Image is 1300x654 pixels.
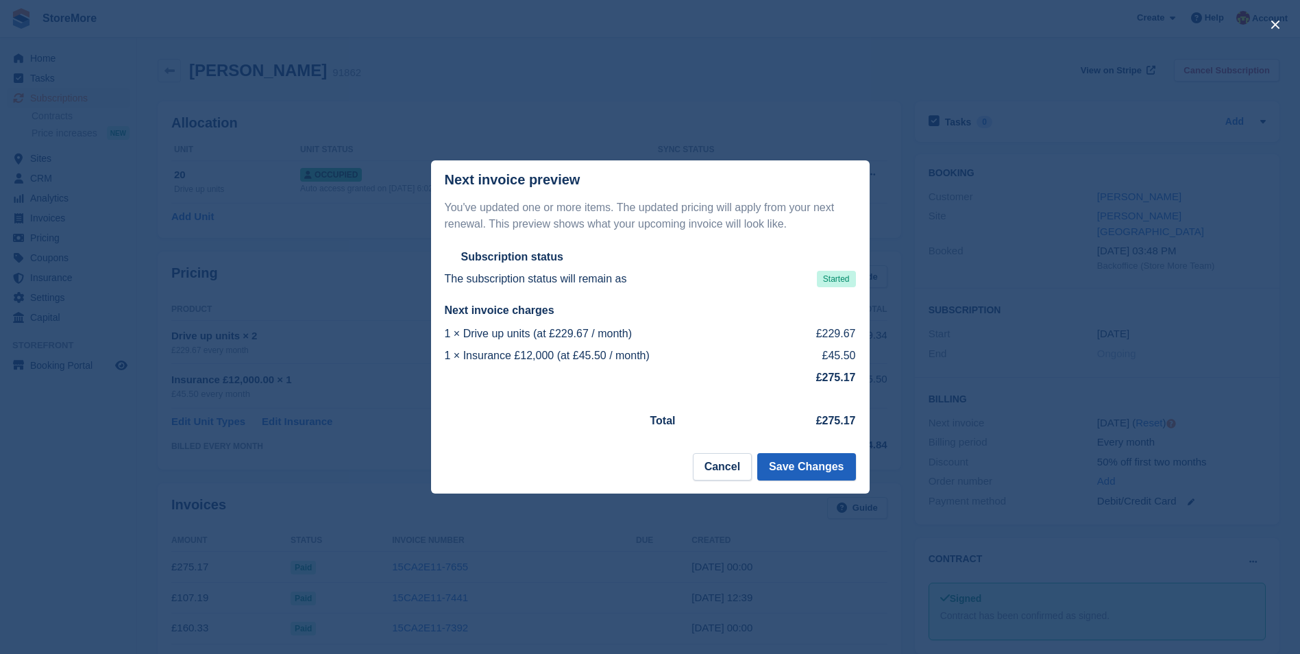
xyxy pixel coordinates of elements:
[445,345,789,367] td: 1 × Insurance £12,000 (at £45.50 / month)
[817,271,856,287] span: Started
[445,323,789,345] td: 1 × Drive up units (at £229.67 / month)
[1264,14,1286,36] button: close
[816,415,856,426] strong: £275.17
[445,172,580,188] p: Next invoice preview
[445,304,856,317] h2: Next invoice charges
[461,250,563,264] h2: Subscription status
[789,323,855,345] td: £229.67
[693,453,752,481] button: Cancel
[757,453,855,481] button: Save Changes
[789,345,855,367] td: £45.50
[445,199,856,232] p: You've updated one or more items. The updated pricing will apply from your next renewal. This pre...
[445,271,627,287] p: The subscription status will remain as
[650,415,676,426] strong: Total
[816,372,856,383] strong: £275.17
